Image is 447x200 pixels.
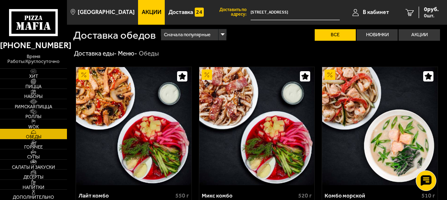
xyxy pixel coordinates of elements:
span: 510 г [422,192,435,199]
div: Микс комбо [202,192,297,199]
div: Комбо морской [325,192,419,199]
h1: Доставка обедов [73,30,156,41]
span: 520 г [298,192,312,199]
span: В кабинет [363,9,389,15]
a: АкционныйЛайт комбо [76,67,191,185]
span: 0 руб. [424,7,439,12]
span: Доставить по адресу: [207,8,251,17]
span: [GEOGRAPHIC_DATA] [78,9,135,15]
img: Акционный [325,70,335,80]
a: Меню- [118,50,137,57]
span: 550 г [175,192,189,199]
span: Доставка [168,9,193,15]
a: АкционныйМикс комбо [199,67,314,185]
label: Акции [399,29,440,41]
a: Доставка еды- [74,50,117,57]
div: Обеды [139,50,159,58]
span: Московский проспект, 220 [251,5,340,20]
span: 0 шт. [424,13,439,18]
img: Микс комбо [199,67,314,185]
span: Сначала популярные [164,28,210,41]
img: Лайт комбо [76,67,191,185]
img: Акционный [202,70,212,80]
label: Все [315,29,356,41]
div: Лайт комбо [78,192,173,199]
span: Акции [142,9,161,15]
img: Комбо морской [322,67,437,185]
label: Новинки [357,29,398,41]
img: 15daf4d41897b9f0e9f617042186c801.svg [195,7,204,18]
a: АкционныйКомбо морской [322,67,437,185]
input: Ваш адрес доставки [251,5,340,20]
img: Акционный [78,70,89,80]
